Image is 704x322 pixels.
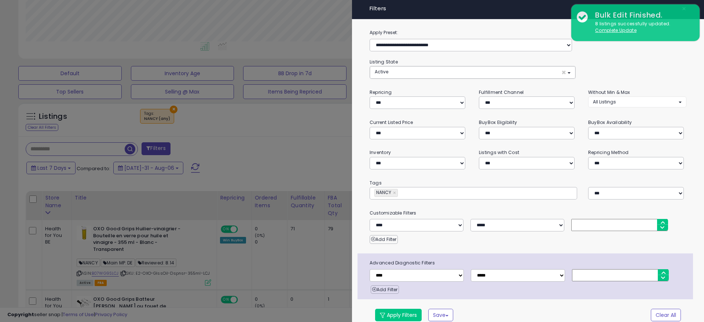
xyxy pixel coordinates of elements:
[679,4,689,14] button: ×
[590,10,694,21] div: Bulk Edit Finished.
[370,119,413,125] small: Current Listed Price
[479,149,519,155] small: Listings with Cost
[590,21,694,34] div: 8 listings successfully updated.
[370,66,575,78] button: Active ×
[364,179,692,187] small: Tags
[561,69,566,76] span: ×
[364,259,693,267] span: Advanced Diagnostic Filters
[588,96,686,107] button: All Listings
[479,119,517,125] small: BuyBox Eligibility
[588,119,632,125] small: BuyBox Availability
[371,285,399,294] button: Add Filter
[393,189,397,197] a: ×
[588,89,630,95] small: Without Min & Max
[682,4,686,14] span: ×
[595,27,637,33] u: Complete Update
[593,99,616,105] span: All Listings
[588,149,629,155] small: Repricing Method
[370,235,398,244] button: Add Filter
[479,89,524,95] small: Fulfillment Channel
[370,149,391,155] small: Inventory
[651,309,681,321] button: Clear All
[364,209,692,217] small: Customizable Filters
[428,309,453,321] button: Save
[375,189,391,195] span: NANCY
[364,29,692,37] label: Apply Preset:
[370,59,398,65] small: Listing State
[375,309,422,321] button: Apply Filters
[375,69,388,75] span: Active
[370,6,686,12] h4: Filters
[370,89,392,95] small: Repricing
